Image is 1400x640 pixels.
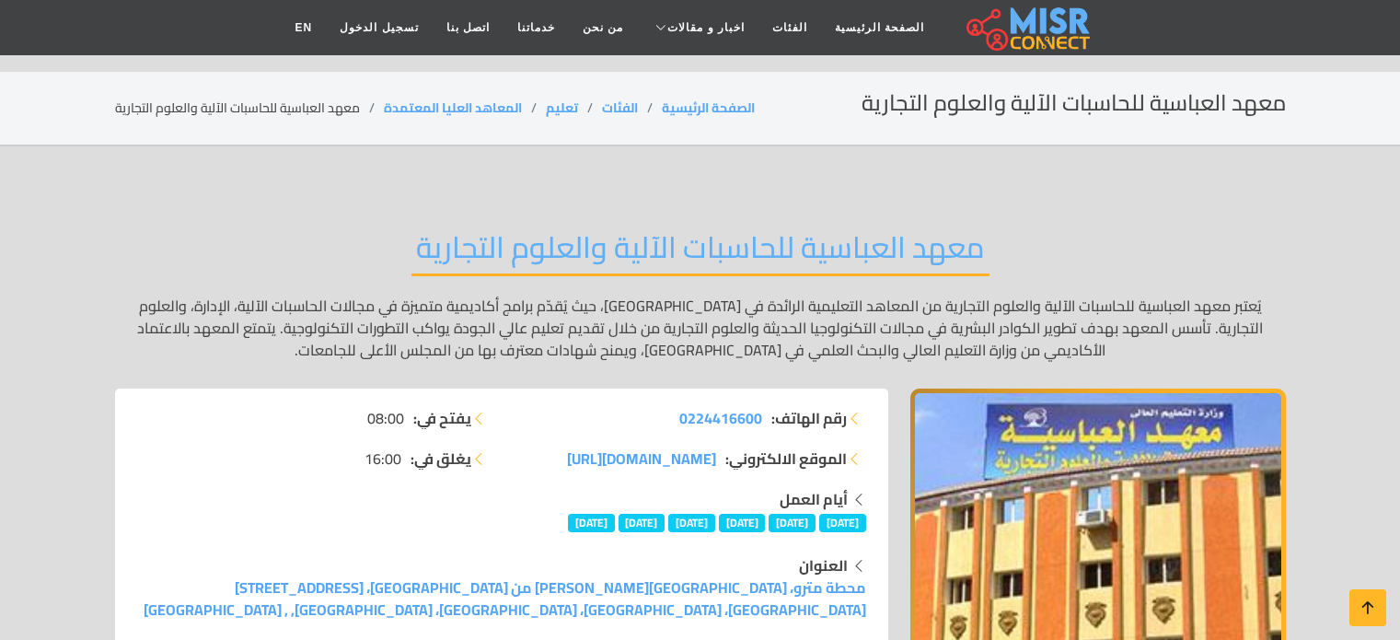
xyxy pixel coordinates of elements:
a: EN [282,10,327,45]
strong: يفتح في: [413,407,471,429]
h2: معهد العباسية للحاسبات الآلية والعلوم التجارية [411,229,989,276]
a: من نحن [569,10,637,45]
span: [DATE] [719,514,766,532]
a: [DOMAIN_NAME][URL] [567,448,716,470]
a: 0224416600 [679,407,762,429]
a: تعليم [546,96,578,120]
a: خدماتنا [503,10,569,45]
a: اخبار و مقالات [637,10,758,45]
a: تسجيل الدخول [326,10,432,45]
strong: الموقع الالكتروني: [725,448,847,470]
a: الصفحة الرئيسية [662,96,755,120]
h2: معهد العباسية للحاسبات الآلية والعلوم التجارية [862,90,1286,117]
span: اخبار و مقالات [667,19,745,36]
a: الفئات [758,10,821,45]
span: 0224416600 [679,404,762,432]
a: المعاهد العليا المعتمدة [384,96,522,120]
strong: يغلق في: [411,448,471,470]
strong: العنوان [799,552,848,579]
span: [DATE] [619,514,665,532]
span: 16:00 [364,448,401,470]
a: الفئات [602,96,638,120]
img: main.misr_connect [966,5,1090,51]
p: يُعتبر معهد العباسية للحاسبات الآلية والعلوم التجارية من المعاهد التعليمية الرائدة في [GEOGRAPHIC... [115,295,1286,361]
span: [DATE] [568,514,615,532]
span: 08:00 [367,407,404,429]
span: [DOMAIN_NAME][URL] [567,445,716,472]
span: [DATE] [769,514,816,532]
a: اتصل بنا [433,10,503,45]
a: الصفحة الرئيسية [821,10,938,45]
a: محطة مترو، [GEOGRAPHIC_DATA][PERSON_NAME] من [GEOGRAPHIC_DATA]، [STREET_ADDRESS][GEOGRAPHIC_DATA]... [144,574,866,623]
li: معهد العباسية للحاسبات الآلية والعلوم التجارية [115,99,384,118]
span: [DATE] [819,514,866,532]
span: [DATE] [668,514,715,532]
strong: رقم الهاتف: [771,407,847,429]
strong: أيام العمل [780,485,848,513]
